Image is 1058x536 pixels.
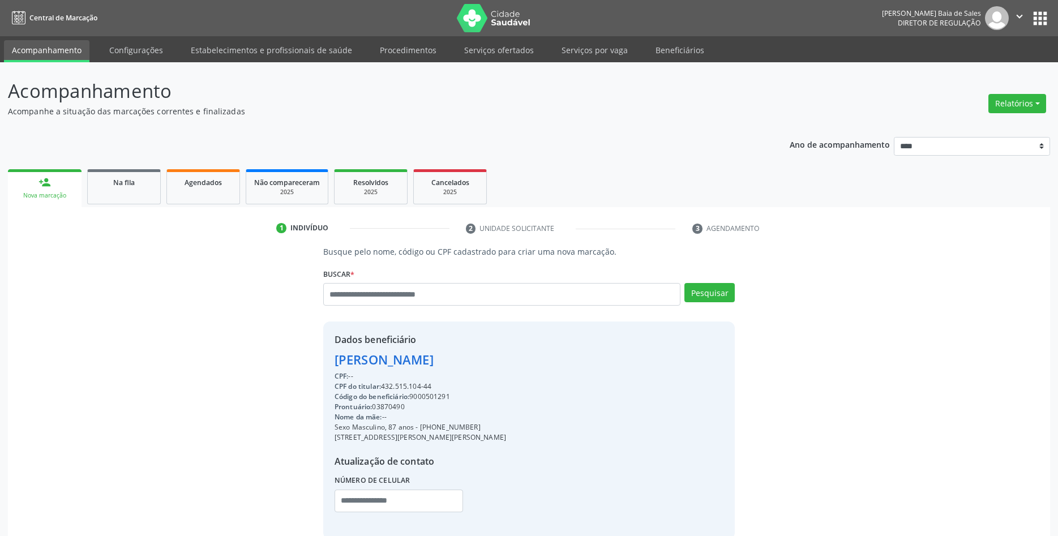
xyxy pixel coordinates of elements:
[335,350,506,369] div: [PERSON_NAME]
[335,392,409,401] span: Código do beneficiário:
[335,392,506,402] div: 9000501291
[335,412,506,422] div: --
[185,178,222,187] span: Agendados
[38,176,51,188] div: person_add
[290,223,328,233] div: Indivíduo
[254,178,320,187] span: Não compareceram
[8,8,97,27] a: Central de Marcação
[113,178,135,187] span: Na fila
[335,454,506,468] div: Atualização de contato
[898,18,981,28] span: Diretor de regulação
[335,381,506,392] div: 432.515.104-44
[335,371,506,381] div: --
[335,402,372,411] span: Prontuário:
[323,265,354,283] label: Buscar
[335,371,349,381] span: CPF:
[254,188,320,196] div: 2025
[353,178,388,187] span: Resolvidos
[1030,8,1050,28] button: apps
[1013,10,1026,23] i: 
[8,105,738,117] p: Acompanhe a situação das marcações correntes e finalizadas
[335,472,410,490] label: Número de celular
[335,381,381,391] span: CPF do titular:
[1009,6,1030,30] button: 
[4,40,89,62] a: Acompanhamento
[342,188,399,196] div: 2025
[456,40,542,60] a: Serviços ofertados
[648,40,712,60] a: Beneficiários
[276,223,286,233] div: 1
[988,94,1046,113] button: Relatórios
[790,137,890,151] p: Ano de acompanhamento
[335,412,382,422] span: Nome da mãe:
[101,40,171,60] a: Configurações
[323,246,735,258] p: Busque pelo nome, código ou CPF cadastrado para criar uma nova marcação.
[335,402,506,412] div: 03870490
[882,8,981,18] div: [PERSON_NAME] Baia de Sales
[684,283,735,302] button: Pesquisar
[335,422,506,432] div: Sexo Masculino, 87 anos - [PHONE_NUMBER]
[431,178,469,187] span: Cancelados
[335,333,506,346] div: Dados beneficiário
[985,6,1009,30] img: img
[372,40,444,60] a: Procedimentos
[16,191,74,200] div: Nova marcação
[422,188,478,196] div: 2025
[554,40,636,60] a: Serviços por vaga
[335,432,506,443] div: [STREET_ADDRESS][PERSON_NAME][PERSON_NAME]
[29,13,97,23] span: Central de Marcação
[8,77,738,105] p: Acompanhamento
[183,40,360,60] a: Estabelecimentos e profissionais de saúde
